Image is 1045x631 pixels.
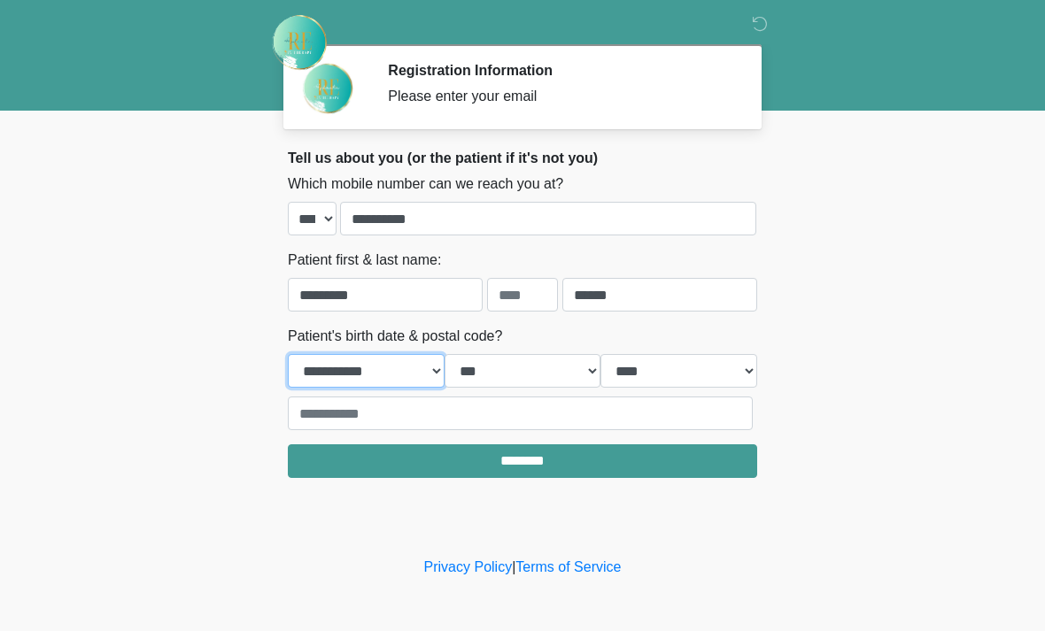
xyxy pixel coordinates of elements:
a: Terms of Service [515,559,621,574]
img: Rehydrate Aesthetics & Wellness Logo [270,13,329,72]
h2: Tell us about you (or the patient if it's not you) [288,150,757,166]
div: Please enter your email [388,86,731,107]
a: | [512,559,515,574]
label: Patient first & last name: [288,250,441,271]
a: Privacy Policy [424,559,513,574]
img: Agent Avatar [301,62,354,115]
label: Patient's birth date & postal code? [288,326,502,347]
label: Which mobile number can we reach you at? [288,173,563,195]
